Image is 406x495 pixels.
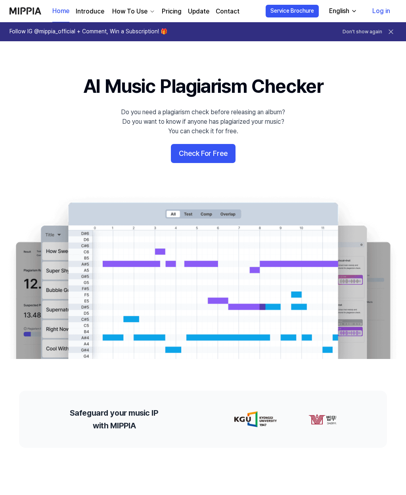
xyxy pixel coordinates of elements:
[266,5,319,17] button: Service Brochure
[121,107,285,136] div: Do you need a plagiarism check before releasing an album? Do you want to know if anyone has plagi...
[10,28,167,36] h1: Follow IG @mippia_official + Comment, Win a Subscription! 🎁
[323,3,362,19] button: English
[83,73,323,100] h1: AI Music Plagiarism Checker
[234,411,277,427] img: partner-logo-0
[70,407,158,432] h2: Safeguard your music IP with MIPPIA
[308,411,377,427] img: partner-logo-1
[188,7,209,16] a: Update
[327,6,351,16] div: English
[171,144,236,163] button: Check For Free
[111,7,149,16] div: How To Use
[111,7,155,16] button: How To Use
[343,29,382,35] button: Don't show again
[52,0,69,22] a: Home
[162,7,182,16] a: Pricing
[216,7,239,16] a: Contact
[76,7,104,16] a: Introduce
